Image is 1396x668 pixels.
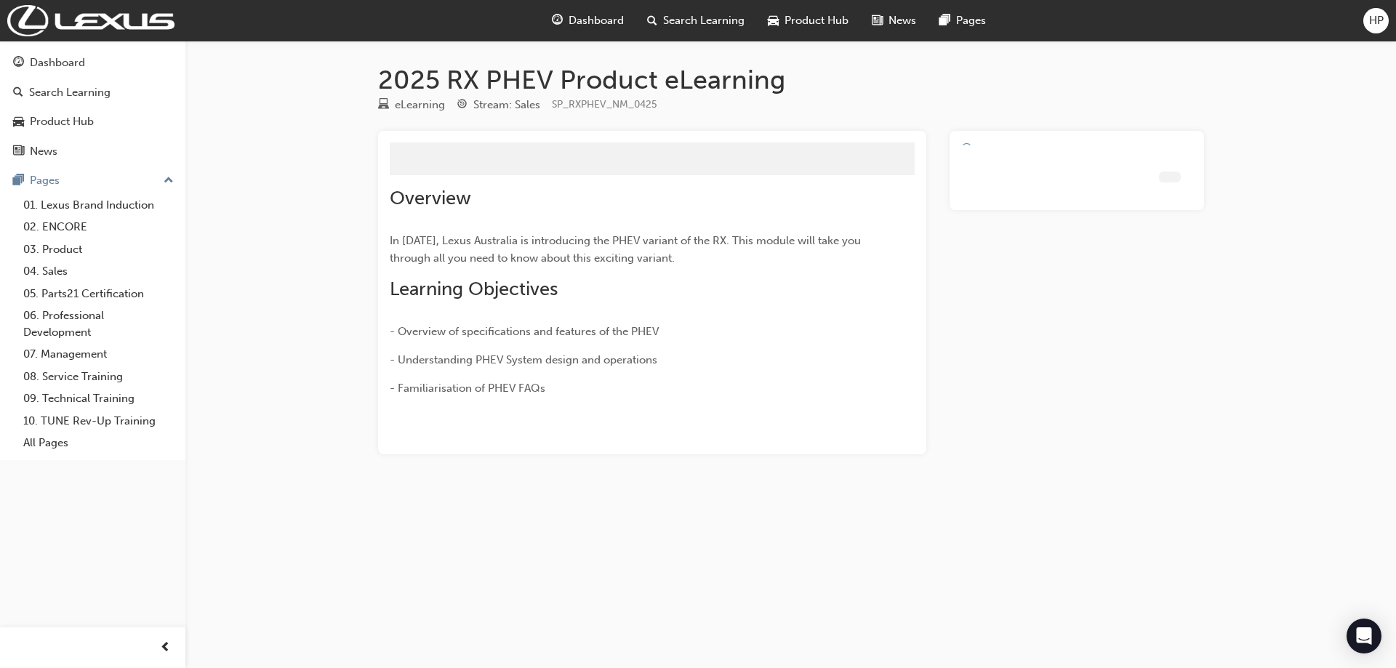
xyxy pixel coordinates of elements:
[13,145,24,158] span: news-icon
[540,6,635,36] a: guage-iconDashboard
[30,113,94,130] div: Product Hub
[378,64,1204,96] h1: 2025 RX PHEV Product eLearning
[1363,8,1389,33] button: HP
[390,278,558,300] span: Learning Objectives
[860,6,928,36] a: news-iconNews
[17,283,180,305] a: 05. Parts21 Certification
[552,12,563,30] span: guage-icon
[17,366,180,388] a: 08. Service Training
[6,79,180,106] a: Search Learning
[872,12,883,30] span: news-icon
[663,12,745,29] span: Search Learning
[390,325,659,338] span: - Overview of specifications and features of the PHEV
[13,174,24,188] span: pages-icon
[30,172,60,189] div: Pages
[17,410,180,432] a: 10. TUNE Rev-Up Training
[647,12,657,30] span: search-icon
[569,12,624,29] span: Dashboard
[552,98,657,110] span: Learning resource code
[390,382,545,395] span: - Familiarisation of PHEV FAQs
[6,167,180,194] button: Pages
[13,86,23,100] span: search-icon
[160,639,171,657] span: prev-icon
[785,12,849,29] span: Product Hub
[457,96,540,114] div: Stream
[13,116,24,129] span: car-icon
[6,47,180,167] button: DashboardSearch LearningProduct HubNews
[30,55,85,71] div: Dashboard
[928,6,998,36] a: pages-iconPages
[17,305,180,343] a: 06. Professional Development
[457,99,468,112] span: target-icon
[164,172,174,190] span: up-icon
[17,238,180,261] a: 03. Product
[768,12,779,30] span: car-icon
[17,194,180,217] a: 01. Lexus Brand Induction
[17,216,180,238] a: 02. ENCORE
[6,138,180,165] a: News
[378,99,389,112] span: learningResourceType_ELEARNING-icon
[29,84,111,101] div: Search Learning
[1369,12,1384,29] span: HP
[378,96,445,114] div: Type
[13,57,24,70] span: guage-icon
[888,12,916,29] span: News
[939,12,950,30] span: pages-icon
[395,97,445,113] div: eLearning
[17,432,180,454] a: All Pages
[7,5,174,36] img: Trak
[390,234,864,265] span: In [DATE], Lexus Australia is introducing the PHEV variant of the RX. This module will take you t...
[390,187,471,209] span: Overview
[30,143,57,160] div: News
[390,353,657,366] span: - Understanding PHEV System design and operations
[956,12,986,29] span: Pages
[17,343,180,366] a: 07. Management
[635,6,756,36] a: search-iconSearch Learning
[1347,619,1381,653] div: Open Intercom Messenger
[17,387,180,410] a: 09. Technical Training
[6,49,180,76] a: Dashboard
[6,108,180,135] a: Product Hub
[17,260,180,283] a: 04. Sales
[756,6,860,36] a: car-iconProduct Hub
[473,97,540,113] div: Stream: Sales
